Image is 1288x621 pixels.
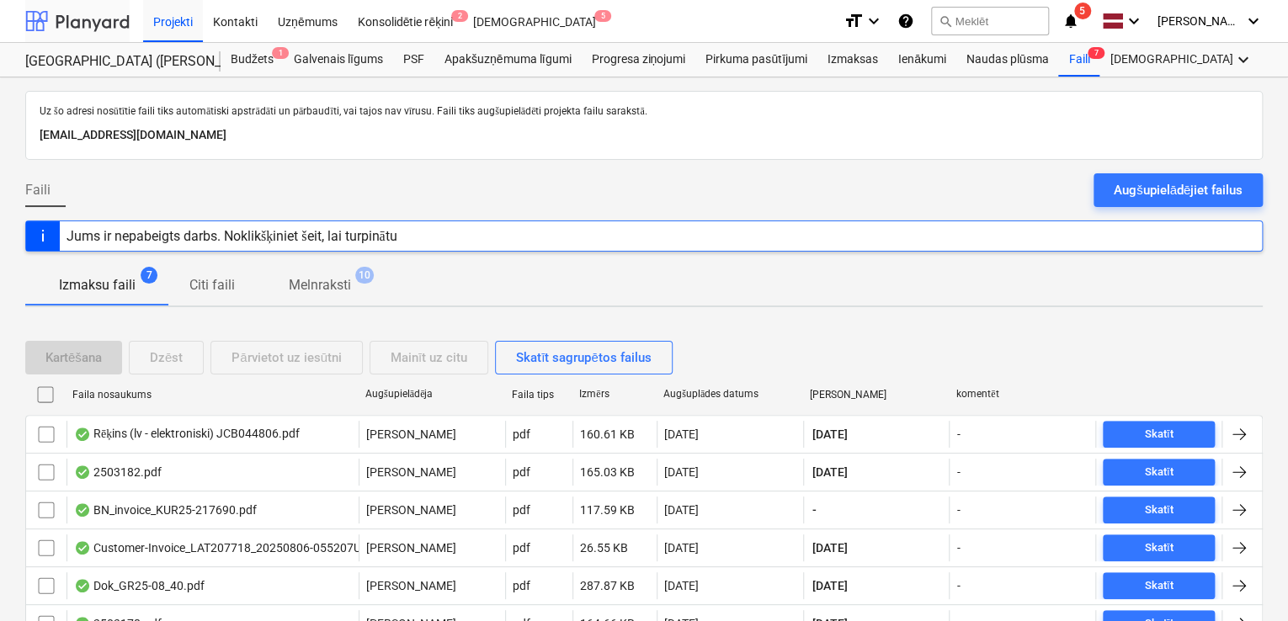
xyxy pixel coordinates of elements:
[1145,539,1174,558] div: Skatīt
[956,465,960,479] div: -
[897,11,914,31] i: Zināšanu pamats
[74,465,162,479] div: 2503182.pdf
[939,14,952,28] span: search
[25,53,200,71] div: [GEOGRAPHIC_DATA] ([PERSON_NAME] - PRJ2002936 un PRJ2002937) 2601965
[581,43,695,77] a: Progresa ziņojumi
[365,388,498,401] div: Augšupielādēja
[74,503,257,517] div: BN_invoice_KUR25-217690.pdf
[284,43,393,77] a: Galvenais līgums
[1074,3,1091,19] span: 5
[393,43,434,77] a: PSF
[40,125,1248,146] p: [EMAIL_ADDRESS][DOMAIN_NAME]
[1062,11,1079,31] i: notifications
[1103,421,1215,448] button: Skatīt
[74,579,91,592] div: OCR pabeigts
[956,388,1089,401] div: komentēt
[844,11,864,31] i: format_size
[811,502,818,518] span: -
[580,465,635,479] div: 165.03 KB
[74,503,91,517] div: OCR pabeigts
[74,465,91,479] div: OCR pabeigts
[695,43,817,77] a: Pirkuma pasūtījumi
[664,541,699,555] div: [DATE]
[1103,534,1215,561] button: Skatīt
[811,426,849,443] span: [DATE]
[664,579,699,592] div: [DATE]
[289,275,351,295] p: Melnraksti
[355,267,374,284] span: 10
[74,427,300,441] div: Rēķins (lv - elektroniski) JCB044806.pdf
[811,577,849,594] span: [DATE]
[366,577,456,594] p: [PERSON_NAME]
[74,541,401,555] div: Customer-Invoice_LAT207718_20250806-055207UTC.PDF
[513,427,530,441] div: pdf
[580,427,635,441] div: 160.61 KB
[513,465,530,479] div: pdf
[40,105,1248,119] p: Uz šo adresi nosūtītie faili tiks automātiski apstrādāti un pārbaudīti, vai tajos nav vīrusu. Fai...
[956,427,960,441] div: -
[1088,47,1104,59] span: 7
[434,43,581,77] div: Apakšuzņēmuma līgumi
[513,503,530,517] div: pdf
[1058,43,1099,77] a: Faili7
[664,465,699,479] div: [DATE]
[512,389,566,401] div: Faila tips
[580,503,635,517] div: 117.59 KB
[67,228,397,244] div: Jums ir nepabeigts darbs. Noklikšķiniet šeit, lai turpinātu
[580,541,628,555] div: 26.55 KB
[74,427,91,441] div: OCR pabeigts
[366,539,456,556] p: [PERSON_NAME]
[495,341,673,374] button: Skatīt sagrupētos failus
[221,43,284,77] a: Budžets1
[931,7,1049,35] button: Meklēt
[1099,43,1263,77] div: [DEMOGRAPHIC_DATA]
[663,388,796,401] div: Augšuplādes datums
[513,541,530,555] div: pdf
[811,539,849,556] span: [DATE]
[579,388,650,401] div: Izmērs
[59,275,136,295] p: Izmaksu faili
[1243,11,1263,31] i: keyboard_arrow_down
[366,426,456,443] p: [PERSON_NAME]
[451,10,468,22] span: 2
[272,47,289,59] span: 1
[513,579,530,592] div: pdf
[810,389,943,401] div: [PERSON_NAME]
[1232,50,1253,70] i: keyboard_arrow_down
[956,579,960,592] div: -
[1145,463,1174,482] div: Skatīt
[1145,425,1174,444] div: Skatīt
[25,180,51,200] span: Faili
[956,541,960,555] div: -
[1157,14,1241,29] span: [PERSON_NAME] Grāmatnieks
[594,10,611,22] span: 5
[189,275,235,295] p: Citi faili
[221,43,284,77] div: Budžets
[580,579,635,592] div: 287.87 KB
[956,503,960,517] div: -
[74,579,205,592] div: Dok_GR25-08_40.pdf
[1145,501,1174,520] div: Skatīt
[817,43,888,77] a: Izmaksas
[141,267,157,284] span: 7
[1094,173,1263,207] button: Augšupielādējiet failus
[366,502,456,518] p: [PERSON_NAME]
[72,389,352,401] div: Faila nosaukums
[888,43,956,77] a: Ienākumi
[1114,179,1243,201] div: Augšupielādējiet failus
[956,43,1059,77] a: Naudas plūsma
[1103,572,1215,599] button: Skatīt
[664,503,699,517] div: [DATE]
[1123,11,1143,31] i: keyboard_arrow_down
[366,464,456,480] p: [PERSON_NAME]
[1103,459,1215,486] button: Skatīt
[1145,576,1174,596] div: Skatīt
[664,427,699,441] div: [DATE]
[1103,496,1215,523] button: Skatīt
[811,464,849,480] span: [DATE]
